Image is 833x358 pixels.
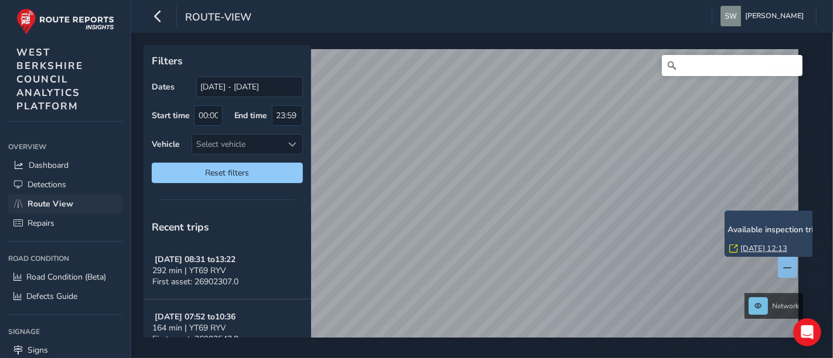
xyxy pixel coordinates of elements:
a: Route View [8,194,122,214]
a: Detections [8,175,122,194]
p: Filters [152,53,303,68]
label: Start time [152,110,190,121]
img: diamond-layout [721,6,741,26]
div: Road Condition [8,250,122,267]
span: [PERSON_NAME] [745,6,804,26]
iframe: Intercom live chat [793,318,821,346]
span: Detections [28,179,66,190]
a: Repairs [8,214,122,233]
span: Defects Guide [26,291,77,302]
strong: [DATE] 08:31 to 13:22 [155,254,236,265]
input: Search [662,55,803,76]
div: Select vehicle [192,135,283,154]
a: Defects Guide [8,287,122,306]
label: Dates [152,81,175,92]
span: 164 min | YT69 RYV [152,322,226,333]
span: Dashboard [29,160,69,171]
span: First asset: 26902307.0 [152,276,238,287]
button: [DATE] 08:31 to13:22292 min | YT69 RYVFirst asset: 26902307.0 [144,242,311,300]
span: Route View [28,198,73,209]
label: End time [234,110,268,121]
button: [DATE] 07:52 to10:36164 min | YT69 RYVFirst asset: 26903543.0 [144,300,311,357]
label: Vehicle [152,139,180,150]
span: Network [772,301,799,311]
span: Recent trips [152,220,209,234]
div: Signage [8,323,122,340]
span: WEST BERKSHIRE COUNCIL ANALYTICS PLATFORM [16,46,83,113]
button: [PERSON_NAME] [721,6,808,26]
span: route-view [185,10,251,26]
a: [DATE] 12:13 [740,243,787,254]
span: 292 min | YT69 RYV [152,265,226,276]
canvas: Map [148,49,798,352]
a: Road Condition (Beta) [8,267,122,287]
span: Repairs [28,218,54,229]
span: Reset filters [161,167,294,178]
div: Overview [8,138,122,156]
span: First asset: 26903543.0 [152,333,238,345]
a: Dashboard [8,156,122,175]
span: Road Condition (Beta) [26,271,106,283]
strong: [DATE] 07:52 to 10:36 [155,311,236,322]
img: rr logo [16,8,114,35]
span: Signs [28,345,48,356]
button: Reset filters [152,163,303,183]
